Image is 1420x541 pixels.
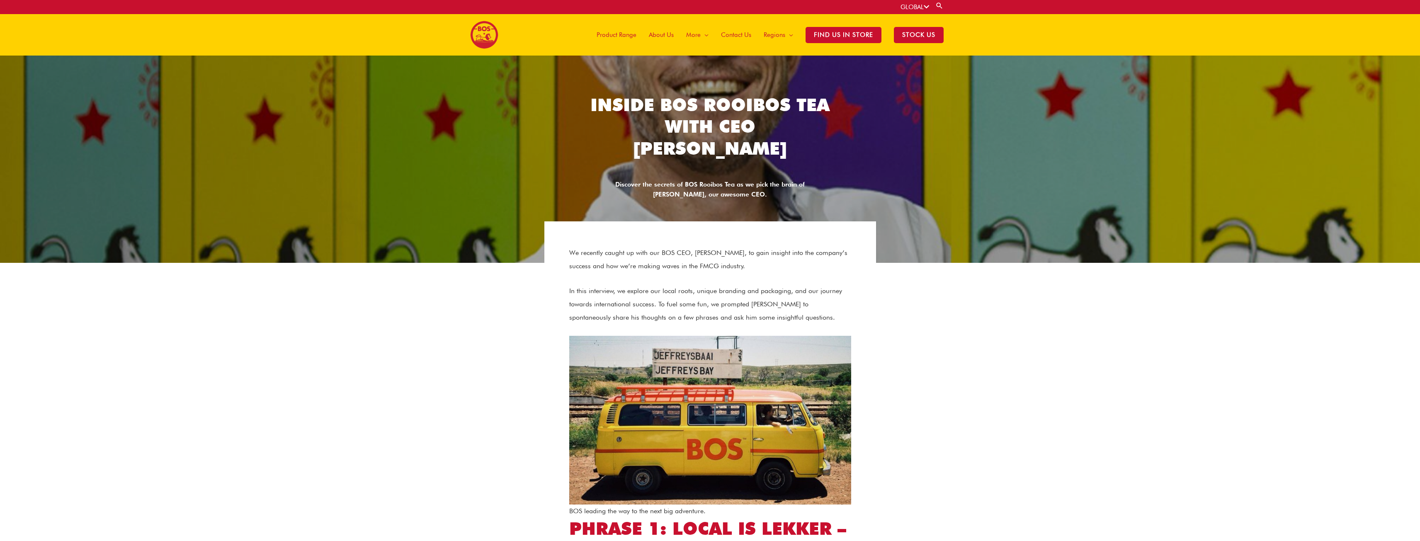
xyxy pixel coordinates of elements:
a: More [680,14,715,56]
span: STOCK US [894,27,944,43]
span: Contact Us [721,22,751,47]
a: Regions [757,14,799,56]
h2: Inside BOS Rooibos Tea with CEO [PERSON_NAME] [590,94,830,160]
a: STOCK US [888,14,950,56]
p: We recently caught up with our BOS CEO, [PERSON_NAME], to gain insight into the company’s success... [569,246,851,273]
figcaption: BOS leading the way to the next big adventure. [569,505,851,518]
a: Search button [935,2,944,10]
img: BOS logo finals-200px [470,21,498,49]
span: Regions [764,22,785,47]
a: Product Range [590,14,643,56]
a: Contact Us [715,14,757,56]
img: 1-content-image_7c34e13cfadc3c82044d8f581673d8c3_800.jpg [569,336,851,505]
nav: Site Navigation [584,14,950,56]
a: About Us [643,14,680,56]
span: Product Range [597,22,636,47]
a: Find Us in Store [799,14,888,56]
p: In this interview, we explore our local roots, unique branding and packaging, and our journey tow... [569,284,851,324]
a: GLOBAL [901,3,929,11]
span: About Us [649,22,674,47]
span: Find Us in Store [806,27,881,43]
div: Discover the secrets of BOS Rooibos Tea as we pick the brain of [PERSON_NAME], our awesome CEO. [590,180,830,199]
span: More [686,22,701,47]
